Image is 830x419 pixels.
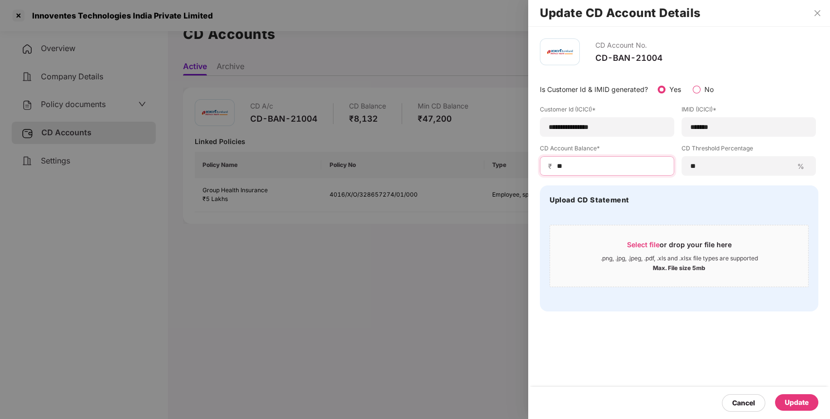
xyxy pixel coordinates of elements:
[548,162,556,171] span: ₹
[627,240,732,255] div: or drop your file here
[785,397,809,408] div: Update
[601,255,758,262] div: .png, .jpg, .jpeg, .pdf, .xls and .xlsx file types are supported
[540,105,674,117] label: Customer Id (ICICI)*
[653,262,705,272] div: Max. File size 5mb
[550,233,808,279] span: Select fileor drop your file here.png, .jpg, .jpeg, .pdf, .xls and .xlsx file types are supported...
[793,162,808,171] span: %
[627,240,660,249] span: Select file
[682,144,816,156] label: CD Threshold Percentage
[669,85,681,93] label: Yes
[682,105,816,117] label: IMID (ICICI)*
[732,398,755,408] div: Cancel
[540,84,648,95] p: Is Customer Id & IMID generated?
[811,9,824,18] button: Close
[813,9,821,17] span: close
[540,8,818,18] h2: Update CD Account Details
[550,195,629,205] h4: Upload CD Statement
[595,38,663,53] div: CD Account No.
[704,85,714,93] label: No
[545,47,574,57] img: icici.png
[595,53,663,63] div: CD-BAN-21004
[540,144,674,156] label: CD Account Balance*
